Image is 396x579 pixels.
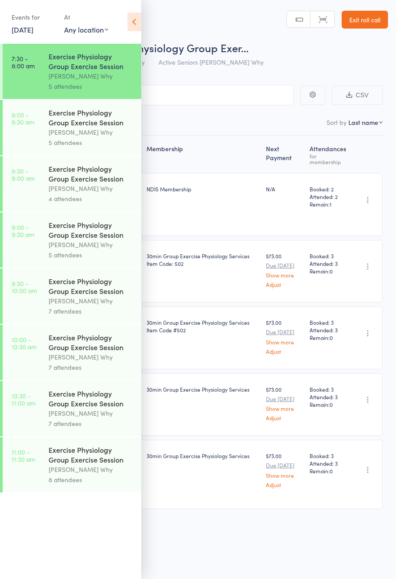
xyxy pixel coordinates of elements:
[147,252,259,267] div: 30min Group Exercise Physiology Services Item Code: 502
[147,452,259,459] div: 30min Group Exercise Physiology Services
[330,334,333,341] span: 0
[332,86,383,105] button: CSV
[310,252,347,260] span: Booked: 3
[49,250,134,260] div: 5 attendees
[49,71,134,81] div: [PERSON_NAME] Why
[327,118,347,127] label: Sort by
[12,448,35,463] time: 11:00 - 11:30 am
[49,276,134,296] div: Exercise Physiology Group Exercise Session
[310,200,347,208] span: Remain:
[49,418,134,429] div: 7 attendees
[3,381,141,436] a: 10:30 -11:00 amExercise Physiology Group Exercise Session[PERSON_NAME] Why7 attendees
[12,280,37,294] time: 9:30 - 10:00 am
[266,405,302,411] a: Show more
[266,185,302,193] div: N/A
[12,111,34,125] time: 8:00 - 8:30 am
[49,445,134,464] div: Exercise Physiology Group Exercise Session
[12,55,35,69] time: 7:30 - 8:00 am
[12,167,35,182] time: 8:30 - 9:00 am
[266,462,302,468] small: Due [DATE]
[342,11,388,29] a: Exit roll call
[266,262,302,269] small: Due [DATE]
[310,260,347,267] span: Attended: 3
[266,252,302,287] div: $73.00
[266,472,302,478] a: Show more
[306,140,350,169] div: Atten­dances
[330,267,333,275] span: 0
[266,396,302,402] small: Due [DATE]
[49,240,134,250] div: [PERSON_NAME] Why
[147,185,259,193] div: NDIS Membership
[310,318,347,326] span: Booked: 3
[143,140,262,169] div: Membership
[266,385,302,421] div: $73.00
[12,10,55,25] div: Events for
[49,183,134,194] div: [PERSON_NAME] Why
[330,401,333,408] span: 0
[49,408,134,418] div: [PERSON_NAME] Why
[49,475,134,485] div: 8 attendees
[330,467,333,475] span: 0
[147,318,259,334] div: 30min Group Exercise Physiology Services Item Code #502
[310,393,347,401] span: Attended: 3
[3,325,141,380] a: 10:00 -10:30 amExercise Physiology Group Exercise Session[PERSON_NAME] Why7 attendees
[49,332,134,352] div: Exercise Physiology Group Exercise Session
[12,223,34,238] time: 9:00 - 9:30 am
[49,306,134,316] div: 7 attendees
[13,85,294,105] input: Search by name
[64,10,108,25] div: At
[310,326,347,334] span: Attended: 3
[64,25,108,34] div: Any location
[49,362,134,372] div: 7 attendees
[159,58,264,66] span: Active Seniors [PERSON_NAME] Why
[266,281,302,287] a: Adjust
[3,437,141,492] a: 11:00 -11:30 amExercise Physiology Group Exercise Session[PERSON_NAME] Why8 attendees
[147,385,259,393] div: 30min Group Exercise Physiology Services
[310,153,347,165] div: for membership
[310,452,347,459] span: Booked: 3
[3,269,141,324] a: 9:30 -10:00 amExercise Physiology Group Exercise Session[PERSON_NAME] Why7 attendees
[3,100,141,155] a: 8:00 -8:30 amExercise Physiology Group Exercise Session[PERSON_NAME] Why5 attendees
[49,389,134,408] div: Exercise Physiology Group Exercise Session
[310,467,347,475] span: Remain:
[266,415,302,421] a: Adjust
[266,348,302,354] a: Adjust
[262,140,306,169] div: Next Payment
[330,200,331,208] span: 1
[49,81,134,91] div: 5 attendees
[88,40,249,55] span: Exercise Physiology Group Exer…
[49,51,134,71] div: Exercise Physiology Group Exercise Session
[3,156,141,211] a: 8:30 -9:00 amExercise Physiology Group Exercise Session[PERSON_NAME] Why4 attendees
[3,44,141,99] a: 7:30 -8:00 amExercise Physiology Group Exercise Session[PERSON_NAME] Why5 attendees
[49,194,134,204] div: 4 attendees
[310,385,347,393] span: Booked: 3
[49,220,134,240] div: Exercise Physiology Group Exercise Session
[266,452,302,487] div: $73.00
[49,108,134,127] div: Exercise Physiology Group Exercise Session
[12,25,33,34] a: [DATE]
[266,318,302,354] div: $73.00
[310,193,347,200] span: Attended: 2
[49,164,134,183] div: Exercise Physiology Group Exercise Session
[310,267,347,275] span: Remain:
[49,127,134,137] div: [PERSON_NAME] Why
[49,137,134,148] div: 5 attendees
[3,212,141,268] a: 9:00 -9:30 amExercise Physiology Group Exercise Session[PERSON_NAME] Why5 attendees
[266,272,302,278] a: Show more
[12,392,36,406] time: 10:30 - 11:00 am
[348,118,378,127] div: Last name
[310,334,347,341] span: Remain:
[266,329,302,335] small: Due [DATE]
[49,352,134,362] div: [PERSON_NAME] Why
[310,401,347,408] span: Remain:
[310,459,347,467] span: Attended: 3
[266,482,302,488] a: Adjust
[310,185,347,193] span: Booked: 2
[49,296,134,306] div: [PERSON_NAME] Why
[49,464,134,475] div: [PERSON_NAME] Why
[266,339,302,345] a: Show more
[12,336,37,350] time: 10:00 - 10:30 am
